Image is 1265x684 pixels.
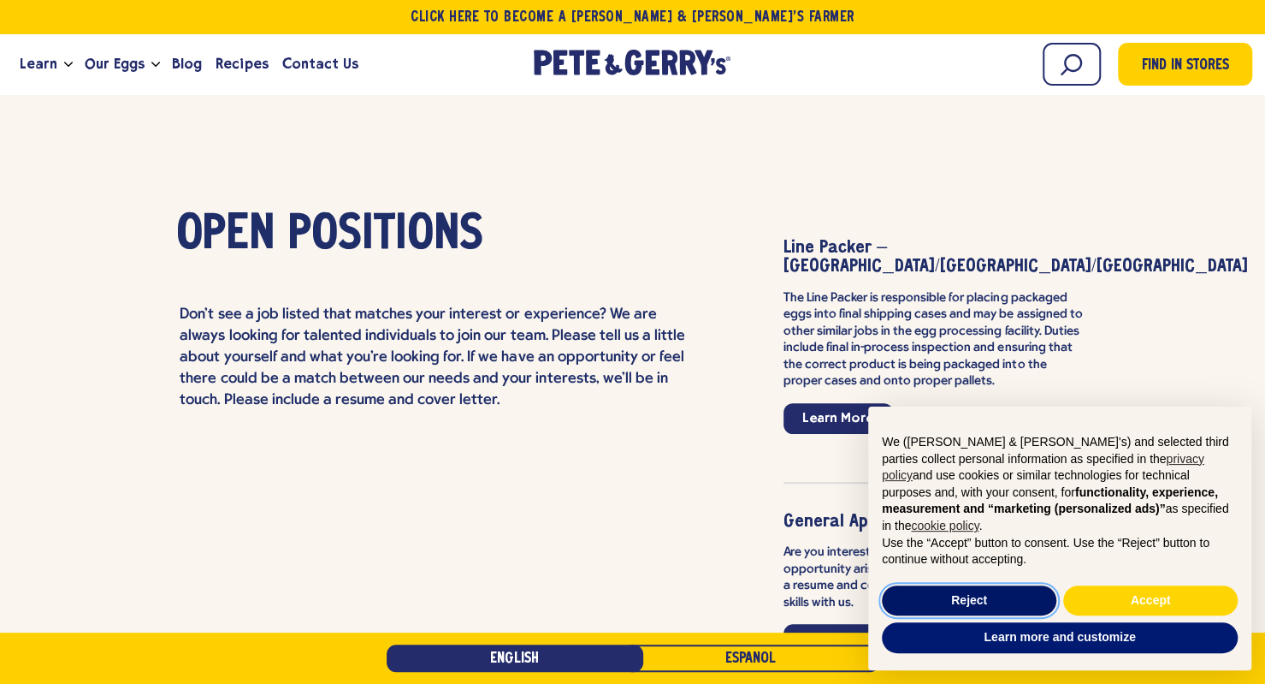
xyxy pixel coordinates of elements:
a: cookie policy [911,519,978,532]
button: Learn more and customize [882,622,1238,653]
p: Use the “Accept” button to consent. Use the “Reject” button to continue without accepting. [882,535,1238,568]
strong: Line Packer – [GEOGRAPHIC_DATA]/[GEOGRAPHIC_DATA]/[GEOGRAPHIC_DATA] [783,240,1248,276]
span: Contact Us [282,53,358,74]
span: Blog [172,53,202,74]
p: We ([PERSON_NAME] & [PERSON_NAME]'s) and selected third parties collect personal information as s... [882,434,1238,535]
a: Find in Stores [1118,43,1252,86]
span: Recipes [216,53,268,74]
span: Our Eggs [85,53,145,74]
a: Learn More [783,624,893,655]
a: Learn [13,41,64,87]
span: Learn [20,53,57,74]
p: The Line Packer is responsible for placing packaged eggs into final shipping cases and may be ass... [783,290,1085,390]
input: Search [1043,43,1101,86]
button: Open the dropdown menu for Learn [64,62,73,68]
span: Positions [288,210,483,261]
strong: General Application [783,514,935,530]
p: Don't see a job listed that matches your interest or experience? We are always looking for talent... [180,304,688,412]
a: Our Eggs [78,41,151,87]
span: Open [176,210,275,261]
li: item [783,239,1085,484]
a: English [387,645,643,672]
button: Open the dropdown menu for Our Eggs [151,62,160,68]
a: Contact Us [275,41,365,87]
a: Blog [165,41,209,87]
p: Are you interested in joining our team when the right opportunity arises? Submit a general applic... [783,544,1085,611]
button: Accept [1063,586,1238,616]
span: Find in Stores [1141,55,1228,78]
a: Recipes [209,41,275,87]
a: Español [623,645,879,672]
button: Reject [882,586,1056,616]
a: Learn More [783,403,893,434]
